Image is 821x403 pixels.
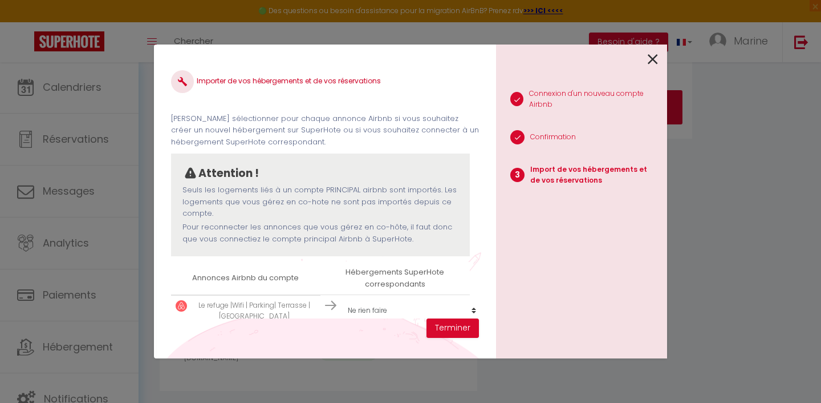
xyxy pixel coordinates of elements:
th: Annonces Airbnb du compte [171,262,320,295]
th: Hébergements SuperHote correspondants [320,262,470,295]
span: 3 [510,168,525,182]
button: Terminer [426,319,479,338]
p: Seuls les logements liés à un compte PRINCIPAL airbnb sont importés. Les logements que vous gérez... [182,184,458,219]
p: Attention ! [198,165,259,182]
p: [PERSON_NAME] sélectionner pour chaque annonce Airbnb si vous souhaitez créer un nouvel hébergeme... [171,113,479,148]
p: Pour reconnecter les annonces que vous gérez en co-hôte, il faut donc que vous connectiez le comp... [182,221,458,245]
p: Le refuge |Wifi | Parking| Terrasse | [GEOGRAPHIC_DATA] [193,300,316,322]
p: Confirmation [530,132,576,143]
h4: Importer de vos hébergements et de vos réservations [171,70,479,93]
p: Import de vos hébergements et de vos réservations [530,164,658,186]
p: Connexion d'un nouveau compte Airbnb [529,88,658,110]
